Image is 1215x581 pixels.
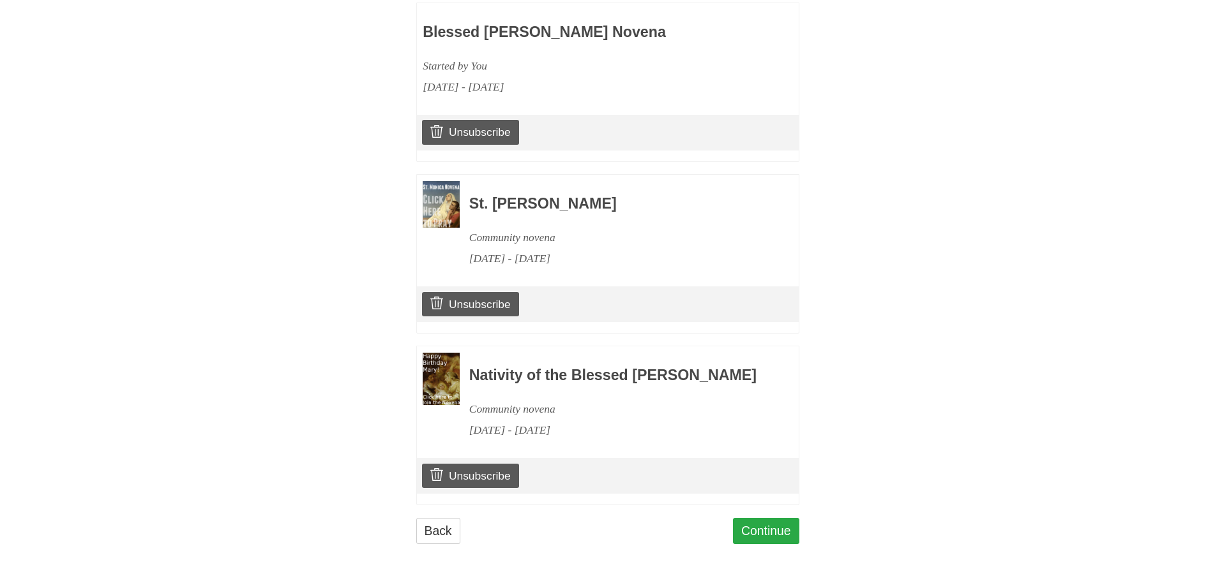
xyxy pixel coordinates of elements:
[733,518,799,544] a: Continue
[422,464,518,488] a: Unsubscribe
[423,77,718,98] div: [DATE] - [DATE]
[422,120,518,144] a: Unsubscribe
[416,518,460,544] a: Back
[469,399,764,420] div: Community novena
[469,227,764,248] div: Community novena
[423,55,718,77] div: Started by You
[469,248,764,269] div: [DATE] - [DATE]
[422,292,518,316] a: Unsubscribe
[423,24,718,41] h3: Blessed [PERSON_NAME] Novena
[423,353,460,405] img: Novena image
[469,367,764,384] h3: Nativity of the Blessed [PERSON_NAME]
[469,196,764,212] h3: St. [PERSON_NAME]
[469,420,764,441] div: [DATE] - [DATE]
[423,181,460,228] img: Novena image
